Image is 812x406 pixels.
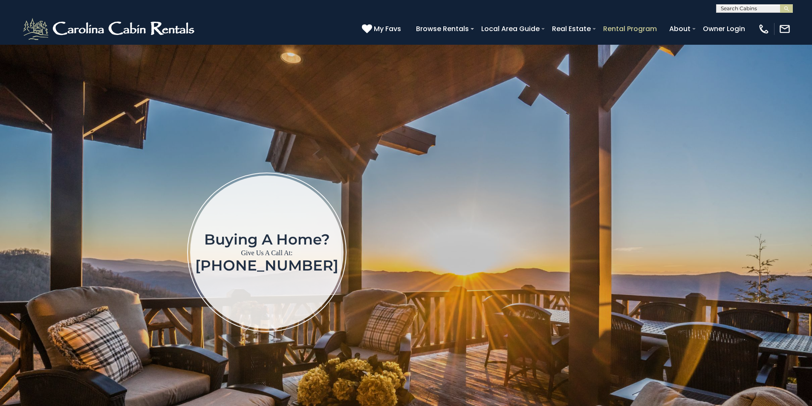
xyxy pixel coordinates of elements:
a: About [665,21,695,36]
a: Owner Login [699,21,749,36]
a: [PHONE_NUMBER] [195,256,338,274]
a: My Favs [362,23,403,35]
img: phone-regular-white.png [758,23,770,35]
img: mail-regular-white.png [779,23,791,35]
a: Rental Program [599,21,661,36]
h1: Buying a home? [195,232,338,247]
a: Browse Rentals [412,21,473,36]
a: Real Estate [548,21,595,36]
a: Local Area Guide [477,21,544,36]
span: My Favs [374,23,401,34]
p: Give Us A Call At: [195,247,338,259]
img: White-1-2.png [21,16,198,42]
